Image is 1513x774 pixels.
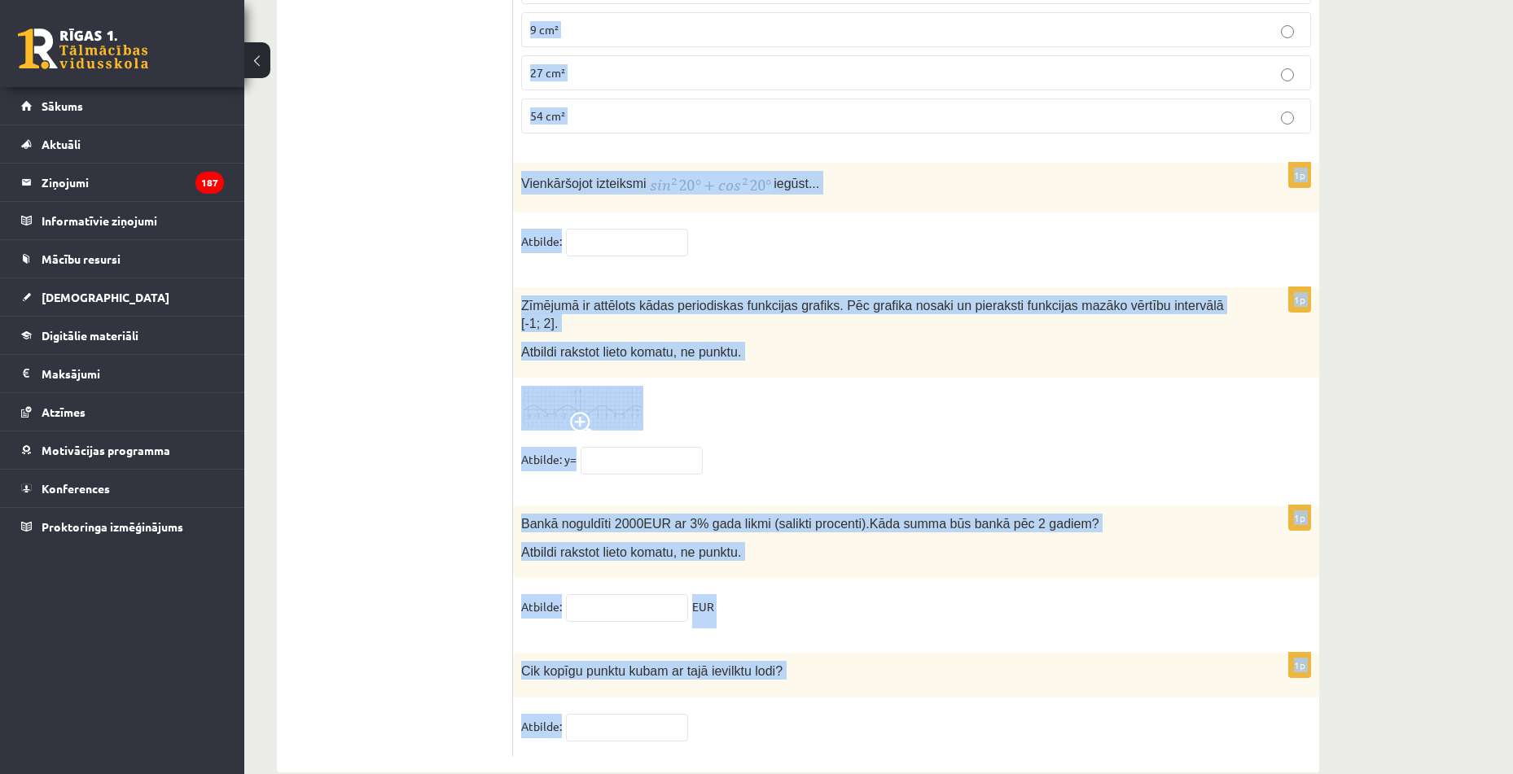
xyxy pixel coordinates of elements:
span: Aktuāli [42,137,81,151]
a: [DEMOGRAPHIC_DATA] [21,278,224,316]
a: Sākums [21,87,224,125]
p: Atbilde: [521,714,562,738]
span: Atbildi rakstot lieto komatu, ne punktu. [521,545,741,559]
a: Atzīmes [21,393,224,431]
fieldset: EUR [521,594,1311,628]
span: Atbildi rakstot lieto komatu, ne punktu. [521,345,741,359]
a: Motivācijas programma [21,431,224,469]
span: Vienkāršojot izteiksmi [521,177,647,190]
legend: Maksājumi [42,355,224,392]
span: Konferences [42,481,110,496]
a: Aktuāli [21,125,224,163]
p: 1p [1288,162,1311,188]
span: Sākums [42,98,83,113]
span: Motivācijas programma [42,443,170,457]
img: 1.png [521,386,643,431]
span: Cik kopīgu punktu kubam ar tajā ievilktu lodi? [521,664,783,678]
span: 27 cm² [530,65,565,80]
span: Bankā noguldīti 2000EUR ar 3% gada likmi (salikti procenti). [521,517,870,531]
span: 54 cm² [530,108,565,123]
span: Digitālie materiāli [42,328,138,343]
p: 1p [1288,286,1311,313]
span: 9 cm² [530,22,559,37]
p: 1p [1288,652,1311,678]
input: 54 cm² [1281,112,1294,125]
p: Atbilde: [521,229,562,253]
p: Atbilde: [521,594,562,619]
p: 1p [1288,505,1311,531]
i: 187 [195,172,224,194]
a: Informatīvie ziņojumi [21,202,224,239]
span: [DEMOGRAPHIC_DATA] [42,290,169,304]
a: Proktoringa izmēģinājums [21,508,224,545]
a: Konferences [21,470,224,507]
legend: Ziņojumi [42,164,224,201]
p: Atbilde: y= [521,447,577,471]
input: 9 cm² [1281,25,1294,38]
a: Maksājumi [21,355,224,392]
legend: Informatīvie ziņojumi [42,202,224,239]
input: 27 cm² [1281,68,1294,81]
a: Rīgas 1. Tālmācības vidusskola [18,28,148,69]
span: Proktoringa izmēģinājums [42,519,183,534]
span: Mācību resursi [42,251,121,266]
img: GaZszqxwjqQAAAABJRU5ErkJggg== [650,176,774,195]
a: Mācību resursi [21,240,224,278]
span: Atzīmes [42,404,86,419]
span: iegūst... [774,177,819,190]
span: Zīmējumā ir attēlots kādas periodiskas funkcijas grafiks. Pēc grafika nosaki un pieraksti funkcij... [521,299,1224,331]
a: Ziņojumi187 [21,164,224,201]
a: Digitālie materiāli [21,317,224,354]
span: Kāda summa būs bankā pēc 2 gadiem? [870,517,1099,531]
